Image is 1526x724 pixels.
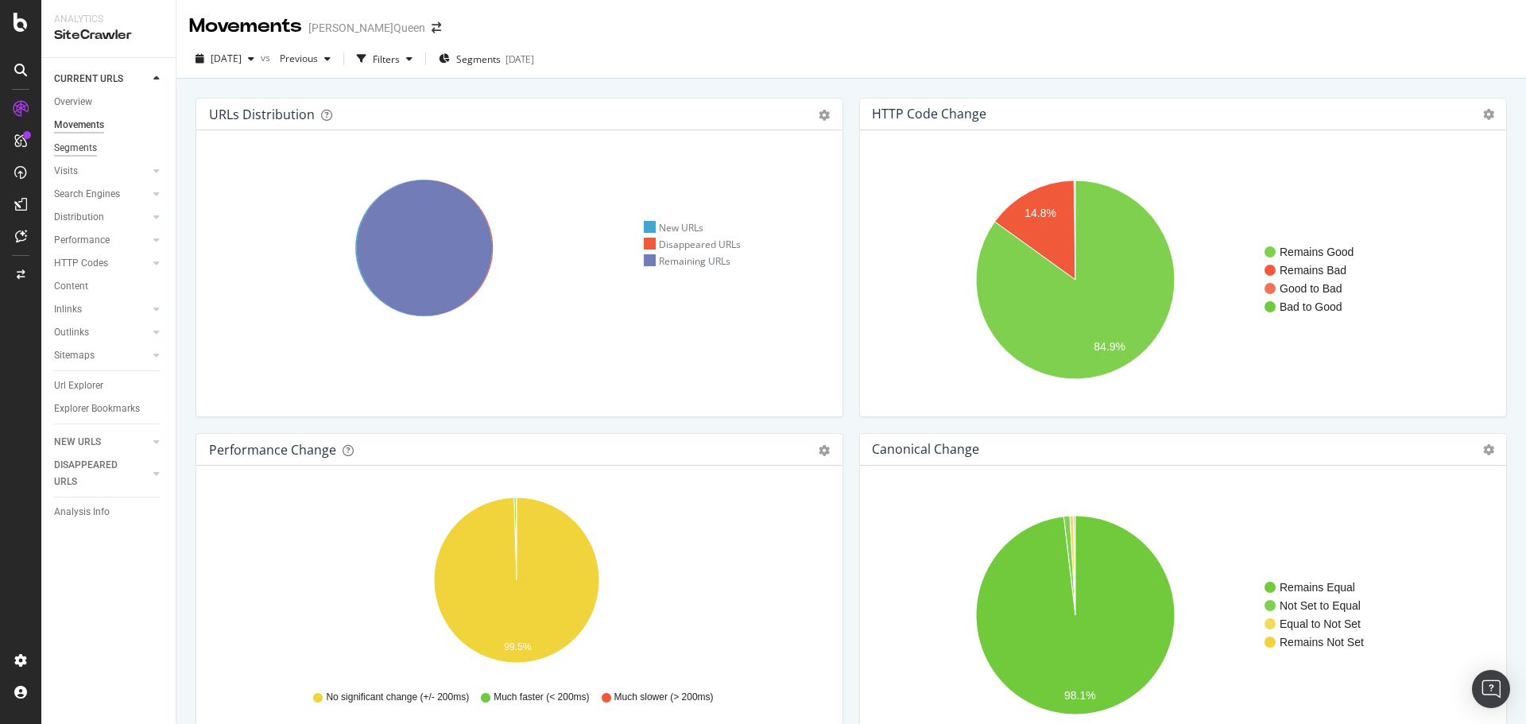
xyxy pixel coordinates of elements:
text: Good to Bad [1280,282,1342,295]
a: Overview [54,94,165,110]
div: Content [54,278,88,295]
span: Much slower (> 200ms) [614,691,714,704]
a: NEW URLS [54,434,149,451]
text: 98.1% [1064,689,1096,702]
text: Remains Not Set [1280,636,1364,649]
a: Inlinks [54,301,149,318]
svg: A chart. [209,491,824,676]
div: Remaining URLs [644,254,731,268]
span: 2025 Oct. 5th [211,52,242,65]
a: Content [54,278,165,295]
a: Segments [54,140,165,157]
text: Not Set to Equal [1280,599,1361,612]
div: arrow-right-arrow-left [432,22,441,33]
div: Segments [54,140,97,157]
div: HTTP Codes [54,255,108,272]
div: Visits [54,163,78,180]
a: Url Explorer [54,377,165,394]
div: New URLs [644,221,704,234]
span: Previous [273,52,318,65]
span: No significant change (+/- 200ms) [326,691,469,704]
a: CURRENT URLS [54,71,149,87]
text: Remains Bad [1280,264,1346,277]
h4: Canonical Change [872,439,979,460]
div: DISAPPEARED URLS [54,457,134,490]
span: vs [261,51,273,64]
div: [PERSON_NAME]Queen [308,20,425,36]
text: Remains Good [1280,246,1354,258]
div: Overview [54,94,92,110]
div: Distribution [54,209,104,226]
div: Open Intercom Messenger [1472,670,1510,708]
text: Remains Equal [1280,581,1355,594]
text: Equal to Not Set [1280,618,1361,630]
a: Performance [54,232,149,249]
i: Options [1483,109,1494,120]
div: SiteCrawler [54,26,163,45]
div: [DATE] [505,52,534,66]
div: gear [819,110,830,121]
div: Search Engines [54,186,120,203]
span: Segments [456,52,501,66]
text: 99.5% [504,642,531,653]
a: Sitemaps [54,347,149,364]
div: URLs Distribution [209,106,315,122]
text: 84.9% [1094,340,1125,353]
div: Performance Change [209,442,336,458]
a: Analysis Info [54,504,165,521]
button: Filters [351,46,419,72]
a: Movements [54,117,165,134]
div: Inlinks [54,301,82,318]
a: HTTP Codes [54,255,149,272]
button: [DATE] [189,46,261,72]
i: Options [1483,444,1494,455]
div: Explorer Bookmarks [54,401,140,417]
div: Performance [54,232,110,249]
span: Much faster (< 200ms) [494,691,589,704]
text: Bad to Good [1280,300,1342,313]
a: Distribution [54,209,149,226]
button: Segments[DATE] [432,46,540,72]
div: Analysis Info [54,504,110,521]
a: Visits [54,163,149,180]
a: DISAPPEARED URLS [54,457,149,490]
div: Movements [189,13,302,40]
div: NEW URLS [54,434,101,451]
div: Url Explorer [54,377,103,394]
div: gear [819,445,830,456]
div: Analytics [54,13,163,26]
svg: A chart. [873,156,1488,404]
div: Sitemaps [54,347,95,364]
a: Outlinks [54,324,149,341]
button: Previous [273,46,337,72]
text: 14.8% [1024,207,1056,219]
div: Movements [54,117,104,134]
a: Explorer Bookmarks [54,401,165,417]
div: Filters [373,52,400,66]
div: Outlinks [54,324,89,341]
a: Search Engines [54,186,149,203]
h4: HTTP Code Change [872,103,986,125]
div: Disappeared URLs [644,238,742,251]
div: CURRENT URLS [54,71,123,87]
